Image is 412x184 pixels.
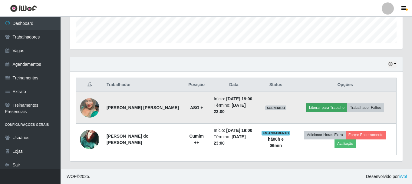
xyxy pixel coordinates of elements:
[80,130,99,149] img: 1671317800935.jpeg
[366,173,407,180] span: Desenvolvido por
[226,96,252,101] time: [DATE] 19:00
[262,131,290,135] span: EM ANDAMENTO
[103,78,183,92] th: Trabalhador
[265,105,286,110] span: AGENDADO
[183,78,210,92] th: Posição
[10,5,37,12] img: CoreUI Logo
[214,96,254,102] li: Início:
[226,128,252,133] time: [DATE] 19:00
[107,134,148,145] strong: [PERSON_NAME] do [PERSON_NAME]
[214,102,254,115] li: Término:
[65,173,90,180] span: © 2025 .
[399,174,407,179] a: iWof
[306,103,347,112] button: Liberar para Trabalho
[65,174,77,179] span: IWOF
[214,134,254,146] li: Término:
[268,137,284,148] strong: há 00 h e 06 min
[294,78,396,92] th: Opções
[214,127,254,134] li: Início:
[190,105,203,110] strong: ASG +
[335,139,356,148] button: Avaliação
[304,131,346,139] button: Adicionar Horas Extra
[258,78,294,92] th: Status
[189,134,203,145] strong: Cumim ++
[80,91,99,125] img: 1684607735548.jpeg
[107,105,179,110] strong: [PERSON_NAME] [PERSON_NAME]
[346,131,386,139] button: Forçar Encerramento
[347,103,384,112] button: Trabalhador Faltou
[210,78,258,92] th: Data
